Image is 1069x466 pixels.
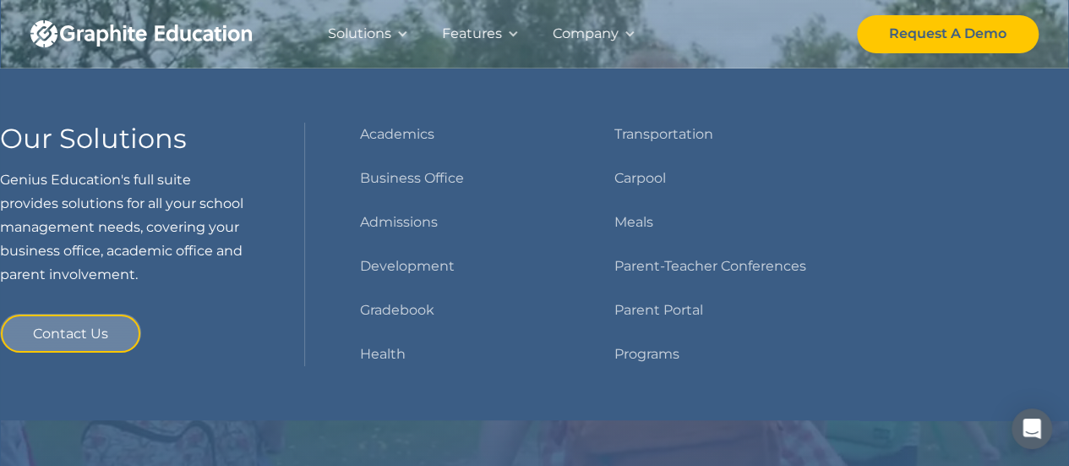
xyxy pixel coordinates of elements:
[614,343,679,366] a: Programs
[1012,408,1052,449] div: Open Intercom Messenger
[889,22,1006,46] div: Request A Demo
[553,22,619,46] div: Company
[359,211,437,234] a: Admissions
[614,167,666,190] a: Carpool
[328,22,391,46] div: Solutions
[33,322,108,346] div: Contact Us
[442,22,502,46] div: Features
[614,211,653,234] a: Meals
[614,123,713,146] a: Transportation
[359,343,405,366] a: Health
[359,299,434,322] a: Gradebook
[359,167,463,190] a: Business Office
[614,299,703,322] a: Parent Portal
[359,255,454,278] a: Development
[857,15,1039,53] a: Request A Demo
[614,255,806,278] a: Parent-Teacher Conferences
[359,123,434,146] a: Academics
